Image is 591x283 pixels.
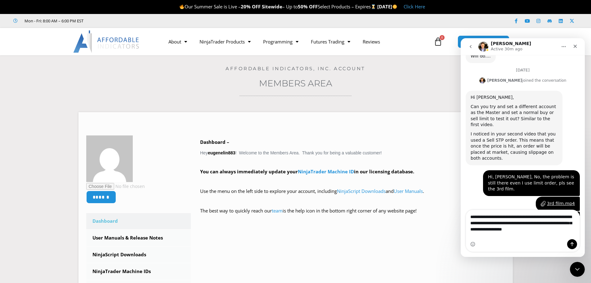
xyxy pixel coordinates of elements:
[461,38,585,257] iframe: Intercom live chat
[200,168,414,175] strong: You can always immediately update your in our licensing database.
[162,34,432,49] nav: Menu
[305,34,356,49] a: Futures Trading
[86,247,191,263] a: NinjaScript Downloads
[440,35,445,40] span: 0
[241,3,261,10] strong: 20% OFF
[179,3,377,10] span: Our Summer Sale is Live – – Up to Select Products – Expires
[23,17,83,25] span: Mon - Fri: 8:00 AM – 6:00 PM EST
[200,139,229,145] b: Dashboard –
[200,207,505,224] p: The best way to quickly reach our is the help icon in the bottom right corner of any website page!
[298,3,318,10] strong: 50% OFF
[394,188,423,194] a: User Manuals
[356,34,386,49] a: Reviews
[272,208,283,214] a: team
[262,3,282,10] strong: Sitewide
[404,3,425,10] a: Click Here
[298,168,354,175] a: NinjaTrader Machine ID
[570,262,585,277] iframe: Intercom live chat
[377,3,397,10] strong: [DATE]
[226,66,365,71] a: Affordable Indicators, Inc. Account
[424,33,452,51] a: 0
[259,78,332,89] a: Members Area
[337,188,386,194] a: NinjaScript Downloads
[200,138,505,224] div: Hey ! Welcome to the Members Area. Thank you for being a valuable customer!
[392,4,397,9] img: 🌞
[257,34,305,49] a: Programming
[92,18,185,24] iframe: Customer reviews powered by Trustpilot
[180,4,184,9] img: 🔥
[200,187,505,204] p: Use the menu on the left side to explore your account, including and .
[193,34,257,49] a: NinjaTrader Products
[86,230,191,246] a: User Manuals & Release Notes
[86,213,191,229] a: Dashboard
[86,135,133,182] img: ce5c3564b8d766905631c1cffdfddf4fd84634b52f3d98752d85c5da480e954d
[371,4,376,9] img: ⌛
[73,30,140,53] img: LogoAI | Affordable Indicators – NinjaTrader
[162,34,193,49] a: About
[208,150,235,155] strong: eugenelin883
[86,263,191,280] a: NinjaTrader Machine IDs
[458,35,509,48] a: MEMBERS AREA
